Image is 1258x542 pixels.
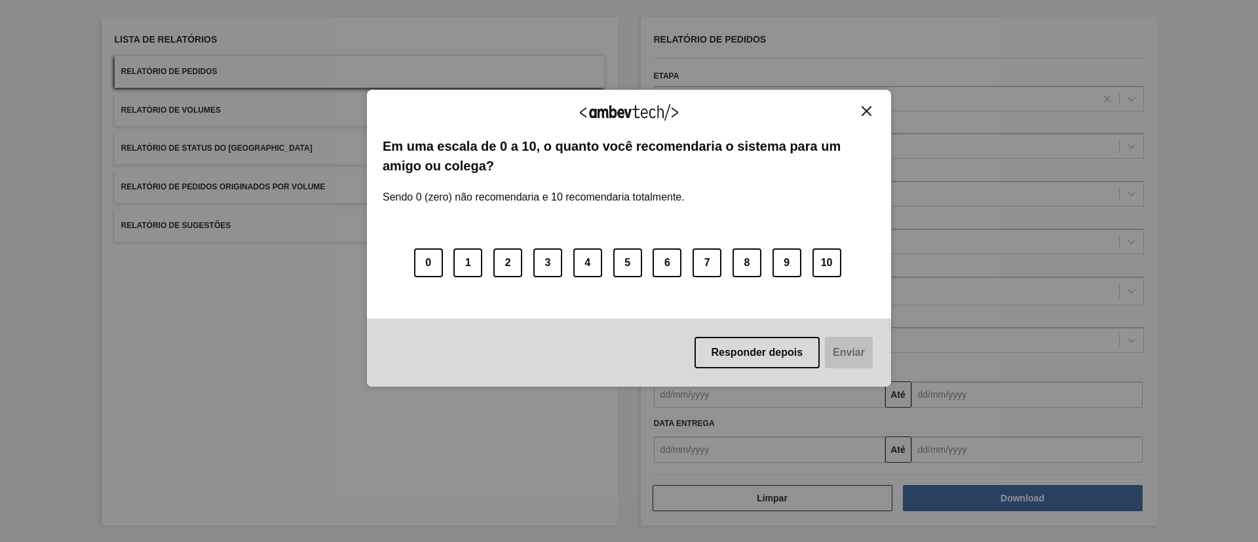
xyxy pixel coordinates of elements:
[580,104,678,121] img: Logo Ambevtech
[383,136,875,176] label: Em uma escala de 0 a 10, o quanto você recomendaria o sistema para um amigo ou colega?
[653,248,681,277] button: 6
[573,248,602,277] button: 4
[453,248,482,277] button: 1
[493,248,522,277] button: 2
[858,106,875,117] button: Close
[693,248,721,277] button: 7
[733,248,761,277] button: 8
[414,248,443,277] button: 0
[772,248,801,277] button: 9
[862,106,871,116] img: Close
[383,176,685,203] label: Sendo 0 (zero) não recomendaria e 10 recomendaria totalmente.
[695,337,820,368] button: Responder depois
[613,248,642,277] button: 5
[812,248,841,277] button: 10
[533,248,562,277] button: 3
